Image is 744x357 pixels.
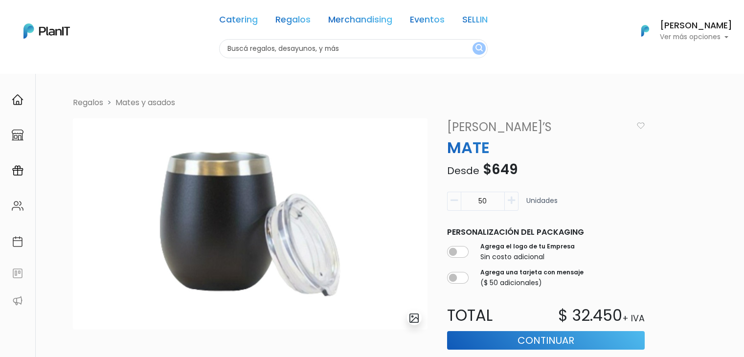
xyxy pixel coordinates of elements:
a: Catering [219,16,258,27]
p: MATE [441,136,651,159]
label: Agrega una tarjeta con mensaje [480,268,584,277]
p: Personalización del packaging [447,226,645,238]
p: Total [441,304,546,327]
img: partners-52edf745621dab592f3b2c58e3bca9d71375a7ef29c3b500c9f145b62cc070d4.svg [12,295,23,307]
label: Agrega el logo de tu Empresa [480,242,575,251]
p: ($ 50 adicionales) [480,278,584,288]
img: people-662611757002400ad9ed0e3c099ab2801c6687ba6c219adb57efc949bc21e19d.svg [12,200,23,212]
input: Buscá regalos, desayunos, y más [219,39,488,58]
img: home-e721727adea9d79c4d83392d1f703f7f8bce08238fde08b1acbfd93340b81755.svg [12,94,23,106]
a: Merchandising [328,16,392,27]
img: heart_icon [637,122,645,129]
p: Sin costo adicional [480,252,575,262]
p: Unidades [526,196,558,215]
a: Regalos [275,16,311,27]
h6: [PERSON_NAME] [660,22,732,30]
p: $ 32.450 [558,304,622,327]
li: Regalos [73,97,103,109]
a: [PERSON_NAME]’s [441,118,633,136]
nav: breadcrumb [67,97,695,111]
p: Ver más opciones [660,34,732,41]
img: PlanIt Logo [23,23,70,39]
a: Eventos [410,16,445,27]
span: $649 [483,160,518,179]
img: PlanIt Logo [634,20,656,42]
img: calendar-87d922413cdce8b2cf7b7f5f62616a5cf9e4887200fb71536465627b3292af00.svg [12,236,23,247]
button: PlanIt Logo [PERSON_NAME] Ver más opciones [629,18,732,44]
img: gallery-light [408,312,420,324]
a: SELLIN [462,16,488,27]
img: search_button-432b6d5273f82d61273b3651a40e1bd1b912527efae98b1b7a1b2c0702e16a8d.svg [475,44,483,53]
button: Continuar [447,331,645,350]
p: + IVA [622,312,645,325]
a: Mates y asados [115,97,175,108]
img: image__copia___copia_-Photoroom.jpg [73,118,428,330]
img: feedback-78b5a0c8f98aac82b08bfc38622c3050aee476f2c9584af64705fc4e61158814.svg [12,268,23,279]
img: campaigns-02234683943229c281be62815700db0a1741e53638e28bf9629b52c665b00959.svg [12,165,23,177]
img: marketplace-4ceaa7011d94191e9ded77b95e3339b90024bf715f7c57f8cf31f2d8c509eaba.svg [12,129,23,141]
span: Desde [447,164,479,178]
